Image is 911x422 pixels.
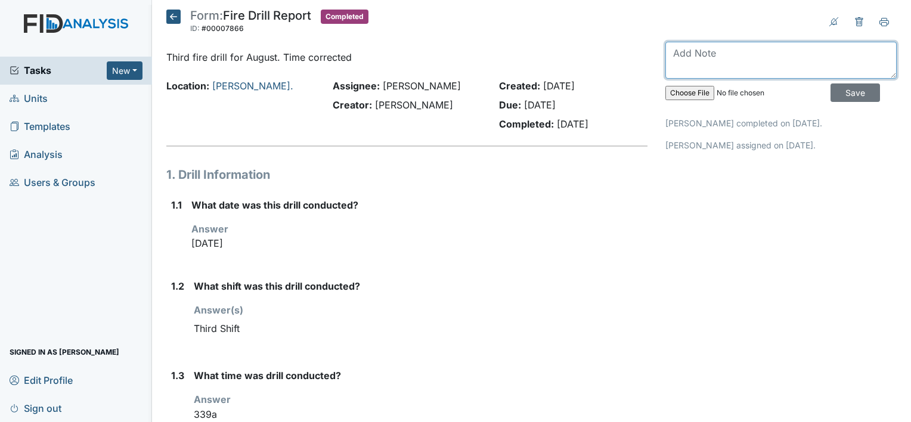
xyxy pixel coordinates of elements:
span: Edit Profile [10,371,73,389]
span: [DATE] [543,80,575,92]
label: What shift was this drill conducted? [194,279,360,293]
label: What time was drill conducted? [194,368,341,383]
span: Analysis [10,145,63,164]
span: Users & Groups [10,173,95,192]
strong: Answer [191,223,228,235]
strong: Answer(s) [194,304,243,316]
span: Form: [190,8,223,23]
a: Tasks [10,63,107,77]
button: New [107,61,142,80]
label: What date was this drill conducted? [191,198,358,212]
span: Templates [10,117,70,136]
label: 1.2 [171,279,184,293]
span: Completed [321,10,368,24]
span: [DATE] [557,118,588,130]
a: [PERSON_NAME]. [212,80,293,92]
label: 1.3 [171,368,184,383]
span: Signed in as [PERSON_NAME] [10,343,119,361]
label: 1.1 [171,198,182,212]
div: Fire Drill Report [190,10,311,36]
span: ID: [190,24,200,33]
span: #00007866 [202,24,244,33]
p: Third fire drill for August. Time corrected [166,50,647,64]
span: [DATE] [524,99,556,111]
p: [PERSON_NAME] completed on [DATE]. [665,117,897,129]
span: [PERSON_NAME] [383,80,461,92]
strong: Creator: [333,99,372,111]
strong: Assignee: [333,80,380,92]
strong: Due: [499,99,521,111]
span: Sign out [10,399,61,417]
strong: Created: [499,80,540,92]
strong: Location: [166,80,209,92]
strong: Completed: [499,118,554,130]
div: Third Shift [194,317,647,340]
p: [PERSON_NAME] assigned on [DATE]. [665,139,897,151]
span: [PERSON_NAME] [375,99,453,111]
strong: Answer [194,393,231,405]
h1: 1. Drill Information [166,166,647,184]
input: Save [831,83,880,102]
p: [DATE] [191,236,647,250]
span: Units [10,89,48,108]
